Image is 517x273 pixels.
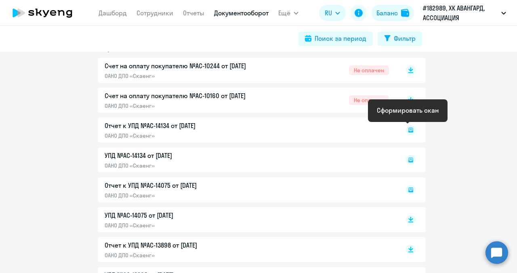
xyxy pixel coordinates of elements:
a: Отчеты [183,9,204,17]
button: Поиск за период [298,31,373,46]
a: Счет на оплату покупателю №AC-10244 от [DATE]ОАНО ДПО «Скаенг»Не оплачен [105,61,389,80]
a: Дашборд [99,9,127,17]
div: Поиск за период [315,34,366,43]
button: Фильтр [378,31,422,46]
span: RU [325,8,332,18]
button: RU [319,5,346,21]
p: Отчет к УПД №AC-13898 от [DATE] [105,240,274,250]
div: Сформировать скан [377,105,439,115]
span: Не оплачен [349,65,389,75]
p: УПД №AC-14075 от [DATE] [105,210,274,220]
span: Ещё [278,8,290,18]
p: Счет на оплату покупателю №AC-10160 от [DATE] [105,91,274,101]
p: ОАНО ДПО «Скаенг» [105,72,274,80]
p: ОАНО ДПО «Скаенг» [105,222,274,229]
p: ОАНО ДПО «Скаенг» [105,102,274,109]
div: Баланс [376,8,398,18]
a: Документооборот [214,9,269,17]
button: Балансbalance [372,5,414,21]
p: ОАНО ДПО «Скаенг» [105,252,274,259]
div: Фильтр [394,34,416,43]
a: УПД №AC-14075 от [DATE]ОАНО ДПО «Скаенг» [105,210,389,229]
a: Счет на оплату покупателю №AC-10160 от [DATE]ОАНО ДПО «Скаенг»Не оплачен [105,91,389,109]
a: Отчет к УПД №AC-13898 от [DATE]ОАНО ДПО «Скаенг» [105,240,389,259]
p: #182989, ХК АВАНГАРД, АССОЦИАЦИЯ [423,3,498,23]
span: Не оплачен [349,95,389,105]
button: Ещё [278,5,298,21]
img: balance [401,9,409,17]
p: Счет на оплату покупателю №AC-10244 от [DATE] [105,61,274,71]
a: Сотрудники [137,9,173,17]
button: #182989, ХК АВАНГАРД, АССОЦИАЦИЯ [419,3,510,23]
